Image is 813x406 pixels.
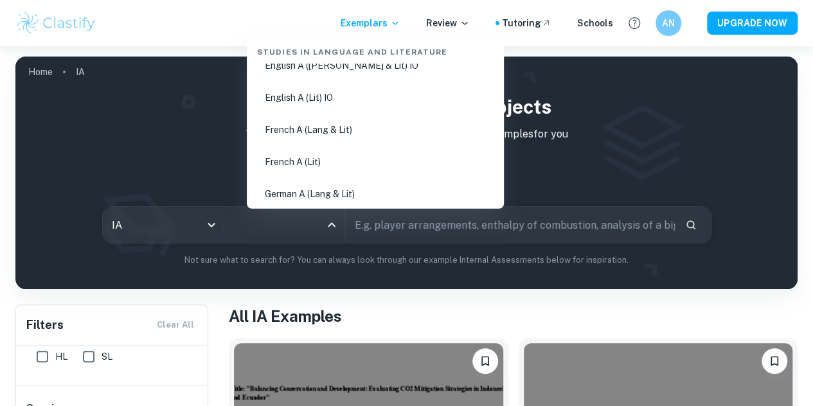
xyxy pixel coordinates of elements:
[102,349,112,364] span: SL
[252,179,499,209] li: German A (Lang & Lit)
[15,10,97,36] img: Clastify logo
[26,254,787,267] p: Not sure what to search for? You can always look through our example Internal Assessments below f...
[55,349,67,364] span: HL
[502,16,551,30] a: Tutoring
[252,83,499,112] li: English A (Lit) IO
[103,207,224,243] div: IA
[707,12,798,35] button: UPGRADE NOW
[76,65,85,79] p: IA
[28,63,53,81] a: Home
[661,16,676,30] h6: AN
[762,348,787,374] button: Bookmark
[26,127,787,142] p: Type a search phrase to find the most relevant IA examples for you
[577,16,613,30] a: Schools
[323,216,341,234] button: Close
[26,93,787,121] h1: IB IA examples for all subjects
[341,16,400,30] p: Exemplars
[252,147,499,177] li: French A (Lit)
[656,10,681,36] button: AN
[15,57,798,289] img: profile cover
[252,36,499,63] div: Studies in Language and Literature
[26,316,64,334] h6: Filters
[346,207,675,243] input: E.g. player arrangements, enthalpy of combustion, analysis of a big city...
[472,348,498,374] button: Bookmark
[680,214,702,236] button: Search
[623,12,645,34] button: Help and Feedback
[252,51,499,80] li: English A ([PERSON_NAME] & Lit) IO
[252,115,499,145] li: French A (Lang & Lit)
[229,304,798,328] h1: All IA Examples
[426,16,470,30] p: Review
